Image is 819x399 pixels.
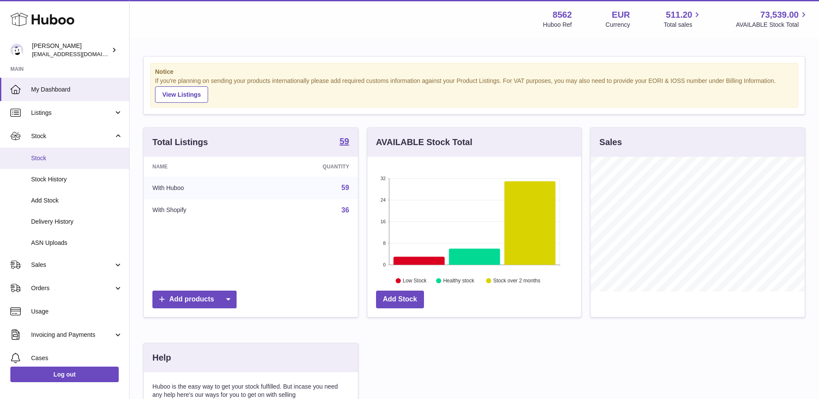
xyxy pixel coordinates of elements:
[443,278,474,284] text: Healthy stock
[152,291,237,308] a: Add products
[31,261,114,269] span: Sales
[380,197,386,203] text: 24
[380,176,386,181] text: 32
[666,9,692,21] span: 511.20
[760,9,799,21] span: 73,539.00
[606,21,630,29] div: Currency
[339,137,349,146] strong: 59
[342,184,349,191] a: 59
[383,262,386,267] text: 0
[31,239,123,247] span: ASN Uploads
[31,154,123,162] span: Stock
[31,218,123,226] span: Delivery History
[10,44,23,57] img: internalAdmin-8562@internal.huboo.com
[31,175,123,184] span: Stock History
[339,137,349,147] a: 59
[155,68,794,76] strong: Notice
[31,85,123,94] span: My Dashboard
[342,206,349,214] a: 36
[32,42,110,58] div: [PERSON_NAME]
[376,136,472,148] h3: AVAILABLE Stock Total
[736,9,809,29] a: 73,539.00 AVAILABLE Stock Total
[10,367,119,382] a: Log out
[736,21,809,29] span: AVAILABLE Stock Total
[144,177,259,199] td: With Huboo
[553,9,572,21] strong: 8562
[144,199,259,222] td: With Shopify
[152,352,171,364] h3: Help
[31,132,114,140] span: Stock
[664,21,702,29] span: Total sales
[155,77,794,103] div: If you're planning on sending your products internationally please add required customs informati...
[31,196,123,205] span: Add Stock
[31,307,123,316] span: Usage
[383,241,386,246] text: 8
[32,51,127,57] span: [EMAIL_ADDRESS][DOMAIN_NAME]
[612,9,630,21] strong: EUR
[152,383,349,399] p: Huboo is the easy way to get your stock fulfilled. But incase you need any help here's our ways f...
[599,136,622,148] h3: Sales
[144,157,259,177] th: Name
[380,219,386,224] text: 16
[259,157,357,177] th: Quantity
[31,331,114,339] span: Invoicing and Payments
[376,291,424,308] a: Add Stock
[155,86,208,103] a: View Listings
[31,354,123,362] span: Cases
[152,136,208,148] h3: Total Listings
[403,278,427,284] text: Low Stock
[31,109,114,117] span: Listings
[664,9,702,29] a: 511.20 Total sales
[543,21,572,29] div: Huboo Ref
[31,284,114,292] span: Orders
[493,278,540,284] text: Stock over 2 months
